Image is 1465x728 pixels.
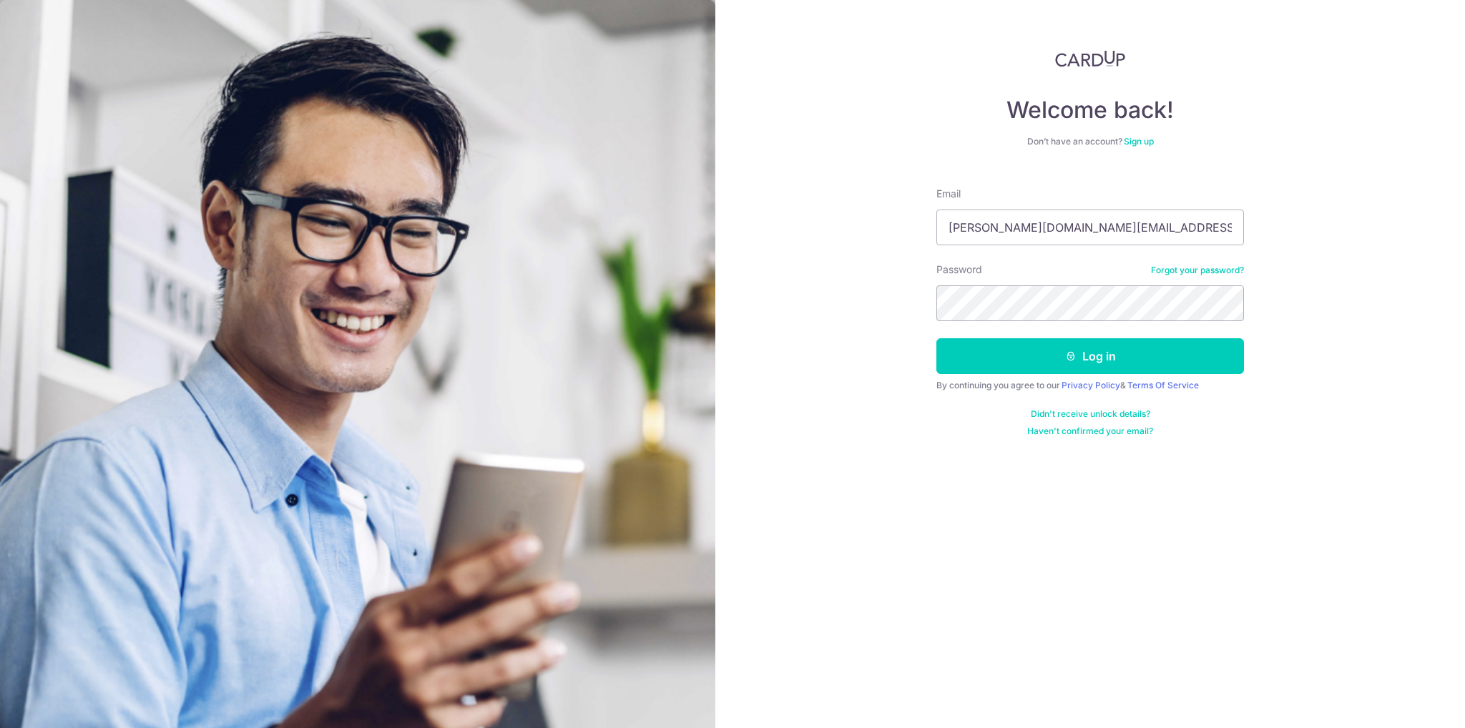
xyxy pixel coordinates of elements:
div: By continuing you agree to our & [936,380,1244,391]
h4: Welcome back! [936,96,1244,124]
a: Forgot your password? [1151,265,1244,276]
a: Terms Of Service [1127,380,1199,390]
a: Sign up [1124,136,1154,147]
label: Password [936,262,982,277]
label: Email [936,187,961,201]
div: Don’t have an account? [936,136,1244,147]
a: Privacy Policy [1062,380,1120,390]
a: Haven't confirmed your email? [1027,426,1153,437]
img: CardUp Logo [1055,50,1125,67]
input: Enter your Email [936,210,1244,245]
a: Didn't receive unlock details? [1031,408,1150,420]
button: Log in [936,338,1244,374]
